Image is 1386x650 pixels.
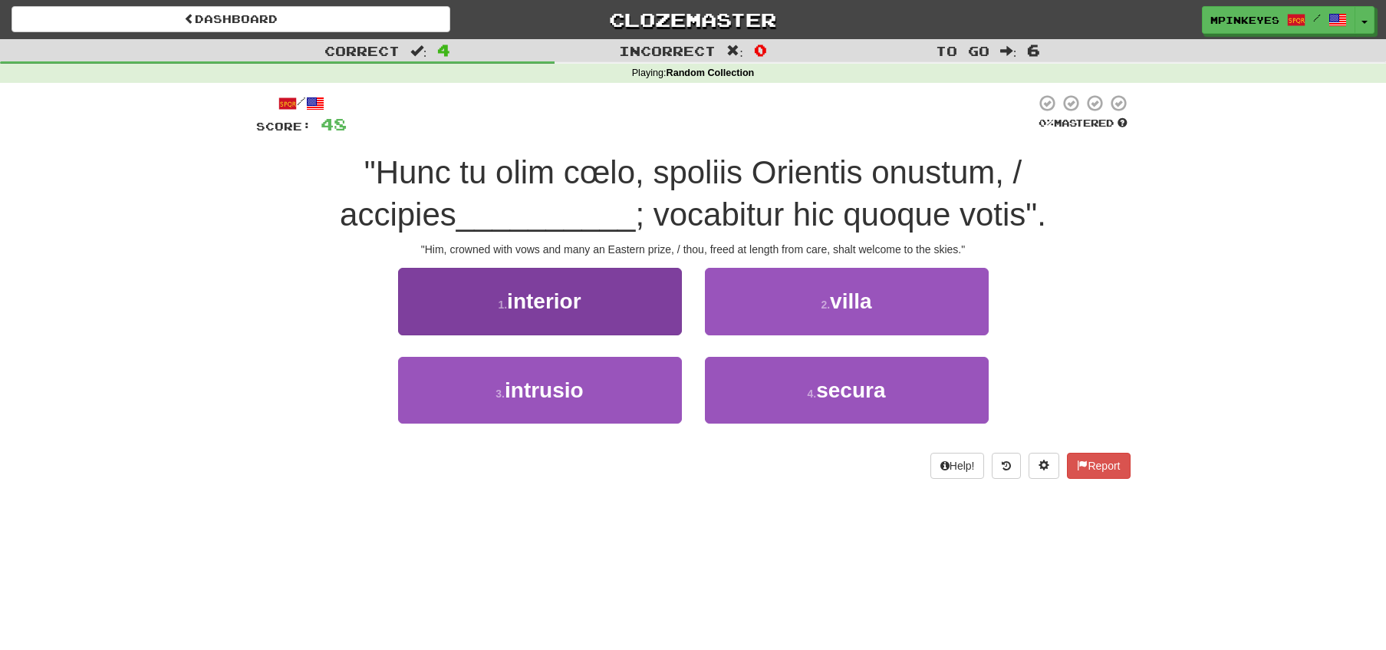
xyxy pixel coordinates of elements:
span: secura [816,378,885,402]
span: : [410,45,427,58]
span: 48 [321,114,347,134]
strong: Random Collection [667,68,755,78]
button: Report [1067,453,1130,479]
span: ; vocabitur hic quoque votis". [635,196,1046,233]
span: 4 [437,41,450,59]
div: Mastered [1035,117,1131,130]
small: 3 . [495,388,505,400]
button: 1.interior [398,268,682,335]
span: 0 % [1039,117,1054,129]
div: / [256,94,347,113]
button: 2.villa [705,268,989,335]
span: 0 [754,41,767,59]
div: "Him, crowned with vows and many an Eastern prize, / thou, freed at length from care, shalt welco... [256,242,1131,257]
button: Help! [930,453,985,479]
span: Incorrect [619,43,716,58]
a: mpinkeyes / [1202,6,1355,34]
span: interior [507,289,581,313]
a: Clozemaster [473,6,912,33]
small: 1 . [498,299,507,311]
span: __________ [456,196,636,233]
button: Round history (alt+y) [992,453,1021,479]
span: : [726,45,743,58]
button: 4.secura [705,357,989,424]
span: Correct [324,43,400,58]
span: Score: [256,120,311,133]
span: intrusio [505,378,584,402]
span: villa [830,289,871,313]
small: 4 . [808,388,817,400]
span: mpinkeyes [1210,13,1279,27]
button: 3.intrusio [398,357,682,424]
a: Dashboard [12,6,450,32]
span: To go [936,43,989,58]
span: "Hunc tu olim cœlo, spoliis Orientis onustum, / accipies [340,154,1022,233]
span: 6 [1027,41,1040,59]
span: : [1000,45,1017,58]
small: 2 . [821,299,830,311]
span: / [1313,12,1321,23]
